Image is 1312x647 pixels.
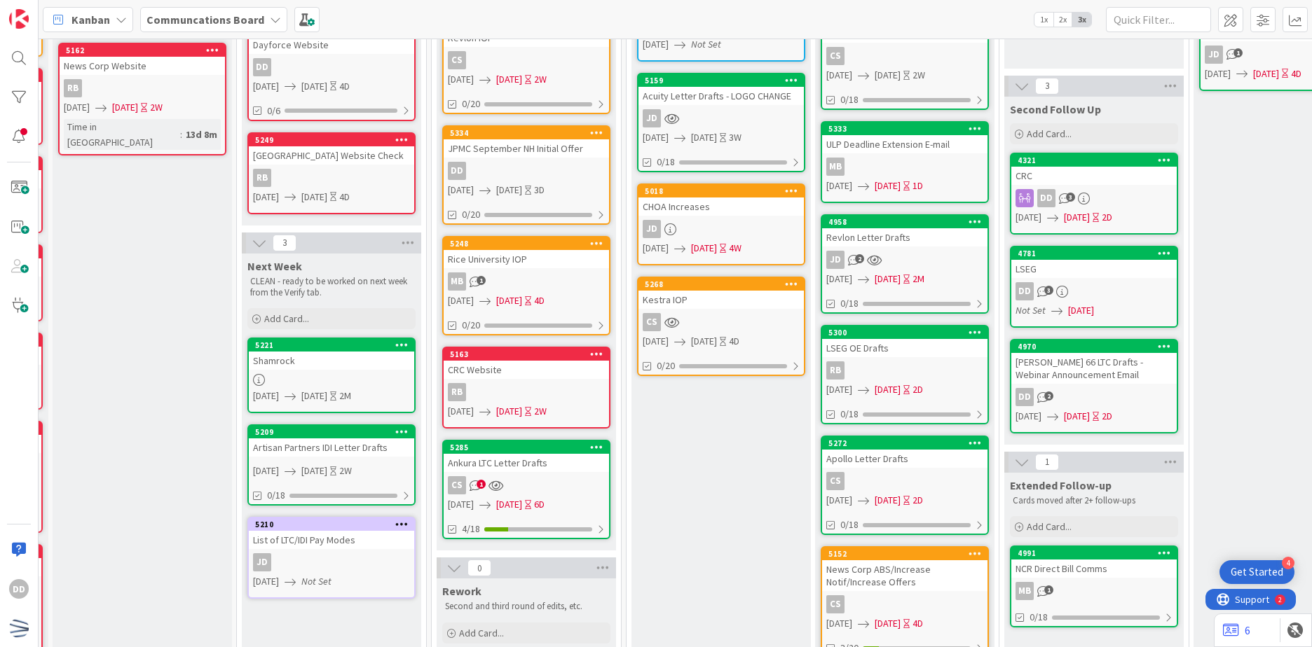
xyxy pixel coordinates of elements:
[448,497,474,512] span: [DATE]
[1253,67,1279,81] span: [DATE]
[1011,582,1177,600] div: MB
[1011,559,1177,578] div: NCR Direct Bill Comms
[66,46,225,55] div: 5162
[1219,560,1294,584] div: Open Get Started checklist, remaining modules: 4
[339,79,350,94] div: 4D
[638,278,804,309] div: 5268Kestra IOP
[64,119,180,150] div: Time in [GEOGRAPHIC_DATA]
[339,190,350,204] div: 4D
[444,127,609,139] div: 5334
[875,272,901,286] span: [DATE]
[645,186,804,196] div: 5018
[826,158,845,176] div: MB
[444,162,609,180] div: DD
[1011,282,1177,300] div: DD
[267,104,280,118] span: 0/6
[301,389,327,403] span: [DATE]
[255,520,414,529] div: 5210
[822,437,988,468] div: 5272Apollo Letter Drafts
[828,217,988,227] div: 4958
[1011,353,1177,384] div: [PERSON_NAME] 66 LTC Drafts - Webinar Announcement Email
[875,68,901,83] span: [DATE]
[9,618,29,638] img: avatar
[875,179,901,193] span: [DATE]
[822,135,988,153] div: ULP Deadline Extension E-mail
[855,254,864,263] span: 2
[9,9,29,29] img: Visit kanbanzone.com
[822,47,988,65] div: CS
[253,389,279,403] span: [DATE]
[442,584,481,598] span: Rework
[1223,622,1250,639] a: 6
[444,237,609,268] div: 5248Rice University IOP
[534,497,545,512] div: 6D
[253,464,279,478] span: [DATE]
[822,326,988,339] div: 5300
[60,44,225,75] div: 5162News Corp Website
[1018,249,1177,258] div: 4781
[828,549,988,559] div: 5152
[1011,247,1177,260] div: 4781
[249,134,414,165] div: 5249[GEOGRAPHIC_DATA] Website Check
[826,595,845,613] div: CS
[249,426,414,438] div: 5209
[249,134,414,146] div: 5249
[1011,388,1177,406] div: DD
[534,404,547,419] div: 2W
[729,130,742,145] div: 3W
[249,426,414,457] div: 5209Artisan Partners IDI Letter Drafts
[913,493,923,508] div: 2D
[1044,585,1053,594] span: 1
[253,169,271,187] div: RB
[913,179,923,193] div: 1D
[638,197,804,216] div: CHOA Increases
[822,158,988,176] div: MB
[301,79,327,94] span: [DATE]
[249,438,414,457] div: Artisan Partners IDI Letter Drafts
[1016,282,1034,300] div: DD
[1011,340,1177,353] div: 4970
[643,241,669,256] span: [DATE]
[1018,342,1177,352] div: 4970
[822,450,988,468] div: Apollo Letter Drafts
[247,259,302,273] span: Next Week
[444,237,609,250] div: 5248
[339,464,352,478] div: 2W
[253,574,279,589] span: [DATE]
[444,51,609,69] div: CS
[249,58,414,76] div: DD
[1011,189,1177,207] div: DD
[691,38,721,50] i: Not Set
[638,291,804,309] div: Kestra IOP
[638,87,804,105] div: Acuity Letter Drafts - LOGO CHANGE
[826,361,845,380] div: RB
[444,127,609,158] div: 5334JPMC September NH Initial Offer
[729,241,742,256] div: 4W
[1011,154,1177,185] div: 4321CRC
[64,100,90,115] span: [DATE]
[638,185,804,197] div: 5018
[60,57,225,75] div: News Corp Website
[250,276,413,299] p: CLEAN - ready to be worked on next week from the Verify tab.
[146,13,264,27] b: Communcations Board
[875,616,901,631] span: [DATE]
[249,146,414,165] div: [GEOGRAPHIC_DATA] Website Check
[249,518,414,531] div: 5210
[828,438,988,448] div: 5272
[826,68,852,83] span: [DATE]
[1018,155,1177,165] div: 4321
[822,216,988,246] div: 4958Revlon Letter Drafts
[822,251,988,269] div: JD
[828,328,988,338] div: 5300
[301,190,327,204] span: [DATE]
[450,349,609,359] div: 5163
[60,44,225,57] div: 5162
[444,250,609,268] div: Rice University IOP
[657,359,675,373] span: 0/20
[249,553,414,571] div: JD
[448,404,474,419] span: [DATE]
[822,548,988,591] div: 5152News Corp ABS/Increase Notif/Increase Offers
[1016,582,1034,600] div: MB
[444,383,609,401] div: RB
[822,437,988,450] div: 5272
